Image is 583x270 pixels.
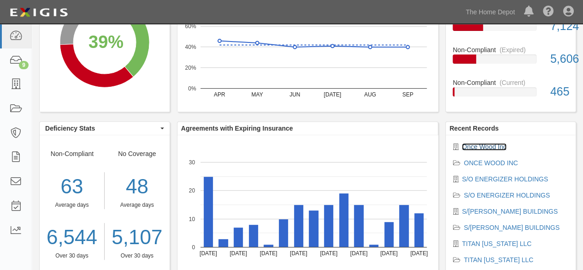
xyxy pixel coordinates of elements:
div: Non-Compliant [446,78,576,87]
text: [DATE] [320,250,337,257]
text: [DATE] [200,250,217,257]
div: No Coverage [105,149,170,260]
text: JUN [289,91,300,98]
div: Over 30 days [112,252,163,260]
text: 10 [188,216,195,222]
div: Average days [40,201,104,209]
text: 60% [185,23,196,30]
div: Over 30 days [40,252,104,260]
text: MAY [251,91,263,98]
a: Non-Compliant(Current)465 [453,78,569,104]
text: [DATE] [410,250,428,257]
div: 465 [543,84,576,100]
a: Once Wood Inc [462,143,506,150]
a: TITAN [US_STATE] LLC [462,240,531,247]
text: [DATE] [350,250,367,257]
text: [DATE] [380,250,398,257]
div: 7,124 [543,18,576,35]
i: Help Center - Complianz [543,6,554,18]
img: logo-5460c22ac91f19d4615b14bd174203de0afe785f0fc80cf4dbbc73dc1793850b.png [7,4,71,21]
div: Non-Compliant [40,149,105,260]
text: [DATE] [290,250,307,257]
text: AUG [364,91,376,98]
text: 20% [185,65,196,71]
span: Deficiency Stats [45,124,158,133]
button: Deficiency Stats [40,122,170,135]
a: The Home Depot [461,3,519,21]
a: TITAN [US_STATE] LLC [464,256,533,264]
div: 5,606 [543,51,576,67]
div: 9 [19,61,29,69]
text: 30 [188,159,195,165]
text: [DATE] [324,91,341,98]
a: 6,544 [40,223,104,252]
a: S/O ENERGIZER HOLDINGS [462,175,548,183]
text: [DATE] [230,250,247,257]
b: Agreements with Expiring Insurance [181,125,293,132]
b: Recent Records [449,125,499,132]
div: (Current) [500,78,525,87]
text: 0% [188,85,196,91]
a: S/[PERSON_NAME] BUILDINGS [462,208,558,215]
a: ONCE WOOD INC [464,159,518,167]
a: S/[PERSON_NAME] BUILDINGS [464,224,559,231]
div: Non-Compliant [446,45,576,54]
text: 0 [192,244,195,250]
text: 20 [188,187,195,194]
text: 40% [185,44,196,50]
text: [DATE] [259,250,277,257]
div: Average days [112,201,163,209]
a: S/O ENERGIZER HOLDINGS [464,192,550,199]
div: 39% [88,30,124,54]
a: 5,107 [112,223,163,252]
a: In Default7,124 [453,12,569,45]
div: (Expired) [500,45,526,54]
a: Non-Compliant(Expired)5,606 [453,45,569,78]
div: 63 [40,172,104,201]
div: 48 [112,172,163,201]
text: APR [214,91,225,98]
text: SEP [402,91,413,98]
